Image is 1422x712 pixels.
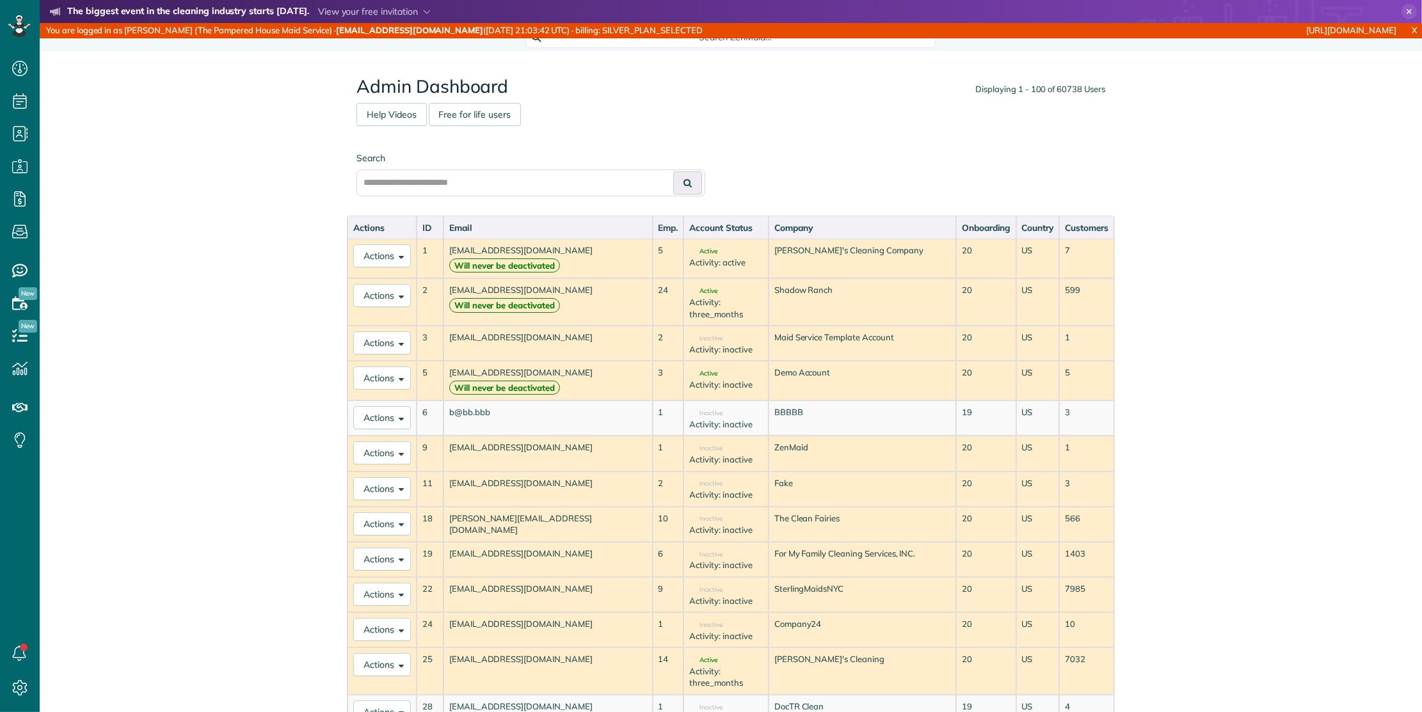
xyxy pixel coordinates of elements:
[769,647,956,695] td: [PERSON_NAME]'s Cleaning
[1016,612,1060,647] td: US
[353,221,411,234] div: Actions
[769,361,956,400] td: Demo Account
[689,587,723,593] span: Inactive
[1059,239,1114,278] td: 7
[1059,436,1114,471] td: 1
[774,221,950,234] div: Company
[962,221,1011,234] div: Onboarding
[19,287,37,300] span: New
[653,400,684,436] td: 1
[1407,23,1422,38] a: X
[689,551,723,558] span: Inactive
[443,278,653,326] td: [EMAIL_ADDRESS][DOMAIN_NAME]
[1016,239,1060,278] td: US
[1059,471,1114,507] td: 3
[1016,577,1060,612] td: US
[653,507,684,542] td: 10
[769,278,956,326] td: Shadow Ranch
[1016,400,1060,436] td: US
[689,595,762,607] div: Activity: inactive
[353,284,411,307] button: Actions
[443,542,653,577] td: [EMAIL_ADDRESS][DOMAIN_NAME]
[689,704,723,711] span: Inactive
[653,361,684,400] td: 3
[689,665,762,689] div: Activity: three_months
[956,239,1016,278] td: 20
[1059,577,1114,612] td: 7985
[689,379,762,391] div: Activity: inactive
[356,77,1105,97] h2: Admin Dashboard
[336,25,483,35] strong: [EMAIL_ADDRESS][DOMAIN_NAME]
[443,507,653,542] td: [PERSON_NAME][EMAIL_ADDRESS][DOMAIN_NAME]
[689,630,762,642] div: Activity: inactive
[689,296,762,320] div: Activity: three_months
[659,221,678,234] div: Emp.
[443,577,653,612] td: [EMAIL_ADDRESS][DOMAIN_NAME]
[1059,326,1114,361] td: 1
[769,507,956,542] td: The Clean Fairies
[689,489,762,501] div: Activity: inactive
[1059,612,1114,647] td: 10
[429,103,521,126] a: Free for life users
[449,381,560,395] strong: Will never be deactivated
[689,559,762,571] div: Activity: inactive
[417,326,443,361] td: 3
[40,23,946,38] div: You are logged in as [PERSON_NAME] (The Pampered House Maid Service) · ([DATE] 21:03:42 UTC) · bi...
[956,647,1016,695] td: 20
[353,406,411,429] button: Actions
[956,326,1016,361] td: 20
[353,244,411,267] button: Actions
[353,653,411,676] button: Actions
[1016,436,1060,471] td: US
[653,326,684,361] td: 2
[417,507,443,542] td: 18
[353,367,411,390] button: Actions
[443,239,653,278] td: [EMAIL_ADDRESS][DOMAIN_NAME]
[1307,25,1396,35] a: [URL][DOMAIN_NAME]
[417,361,443,400] td: 5
[689,410,723,416] span: Inactive
[956,507,1016,542] td: 20
[956,436,1016,471] td: 20
[653,647,684,695] td: 14
[689,657,717,663] span: Active
[417,278,443,326] td: 2
[975,83,1105,95] div: Displaying 1 - 100 of 60738 Users
[1059,361,1114,400] td: 5
[689,344,762,356] div: Activity: inactive
[353,583,411,606] button: Actions
[956,361,1016,400] td: 20
[689,418,762,431] div: Activity: inactive
[956,278,1016,326] td: 20
[956,577,1016,612] td: 20
[1022,221,1054,234] div: Country
[1059,647,1114,695] td: 7032
[443,361,653,400] td: [EMAIL_ADDRESS][DOMAIN_NAME]
[653,471,684,507] td: 2
[769,326,956,361] td: Maid Service Template Account
[769,612,956,647] td: Company24
[1016,507,1060,542] td: US
[356,152,705,164] label: Search
[653,542,684,577] td: 6
[689,221,762,234] div: Account Status
[689,454,762,466] div: Activity: inactive
[769,400,956,436] td: BBBBB
[353,618,411,641] button: Actions
[956,471,1016,507] td: 20
[417,400,443,436] td: 6
[353,477,411,500] button: Actions
[422,221,438,234] div: ID
[417,647,443,695] td: 25
[956,612,1016,647] td: 20
[1016,471,1060,507] td: US
[1059,542,1114,577] td: 1403
[1016,278,1060,326] td: US
[769,577,956,612] td: SterlingMaidsNYC
[956,400,1016,436] td: 19
[19,320,37,333] span: New
[353,331,411,354] button: Actions
[689,335,723,342] span: Inactive
[689,516,723,522] span: Inactive
[689,288,717,294] span: Active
